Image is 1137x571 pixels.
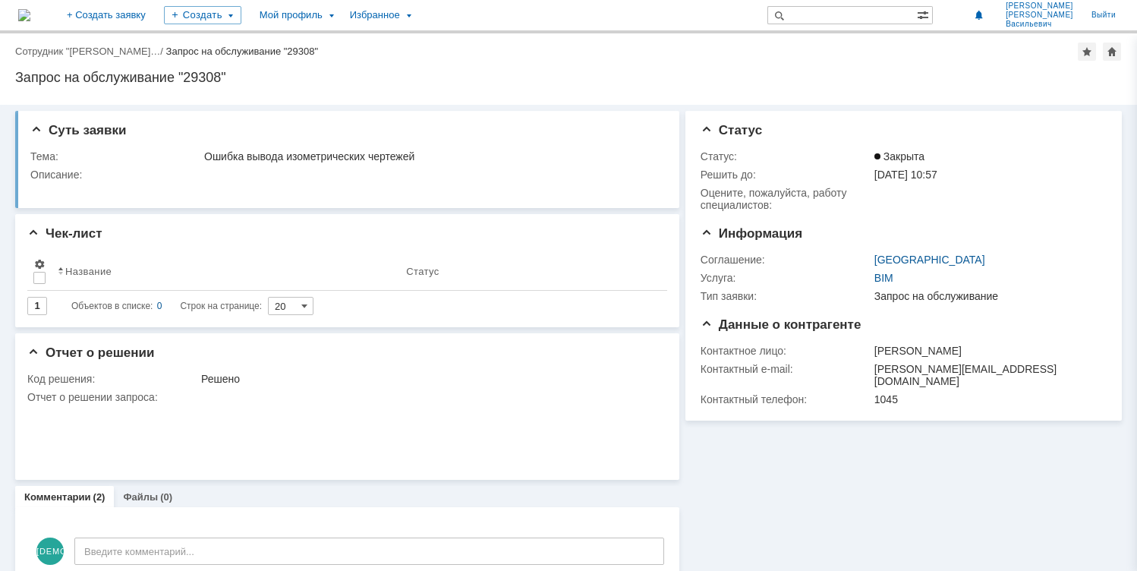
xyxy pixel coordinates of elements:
[15,46,166,57] div: /
[27,373,198,385] div: Код решения:
[1006,2,1073,11] span: [PERSON_NAME]
[18,9,30,21] a: Перейти на домашнюю страницу
[701,226,802,241] span: Информация
[701,363,871,375] div: Контактный e-mail:
[157,297,162,315] div: 0
[71,301,153,311] span: Объектов в списке:
[201,373,657,385] div: Решено
[874,393,1100,405] div: 1045
[71,297,262,315] i: Строк на странице:
[52,252,400,291] th: Название
[93,491,106,503] div: (2)
[27,391,660,403] div: Отчет о решении запроса:
[874,254,985,266] a: [GEOGRAPHIC_DATA]
[164,6,241,24] div: Создать
[30,150,201,162] div: Тема:
[701,345,871,357] div: Контактное лицо:
[30,169,660,181] div: Описание:
[701,254,871,266] div: Соглашение:
[701,393,871,405] div: Контактный телефон:
[1006,20,1073,29] span: Васильевич
[15,70,1122,85] div: Запрос на обслуживание "29308"
[874,345,1100,357] div: [PERSON_NAME]
[36,538,64,565] span: [DEMOGRAPHIC_DATA]
[1006,11,1073,20] span: [PERSON_NAME]
[701,317,861,332] span: Данные о контрагенте
[400,252,655,291] th: Статус
[166,46,319,57] div: Запрос на обслуживание "29308"
[701,150,871,162] div: Статус:
[1078,43,1096,61] div: Добавить в избранное
[874,169,937,181] span: [DATE] 10:57
[15,46,160,57] a: Сотрудник "[PERSON_NAME]…
[27,226,102,241] span: Чек-лист
[874,290,1100,302] div: Запрос на обслуживание
[917,7,932,21] span: Расширенный поиск
[24,491,91,503] a: Комментарии
[874,363,1100,387] div: [PERSON_NAME][EMAIL_ADDRESS][DOMAIN_NAME]
[1103,43,1121,61] div: Сделать домашней страницей
[27,345,154,360] span: Отчет о решении
[33,258,46,270] span: Настройки
[18,9,30,21] img: logo
[406,266,439,277] div: Статус
[701,169,871,181] div: Решить до:
[204,150,657,162] div: Ошибка вывода изометрических чертежей
[701,272,871,284] div: Услуга:
[160,491,172,503] div: (0)
[30,123,126,137] span: Суть заявки
[701,290,871,302] div: Тип заявки:
[874,272,893,284] a: BIM
[65,266,112,277] div: Название
[123,491,158,503] a: Файлы
[874,150,924,162] span: Закрыта
[701,187,871,211] div: Oцените, пожалуйста, работу специалистов:
[701,123,762,137] span: Статус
